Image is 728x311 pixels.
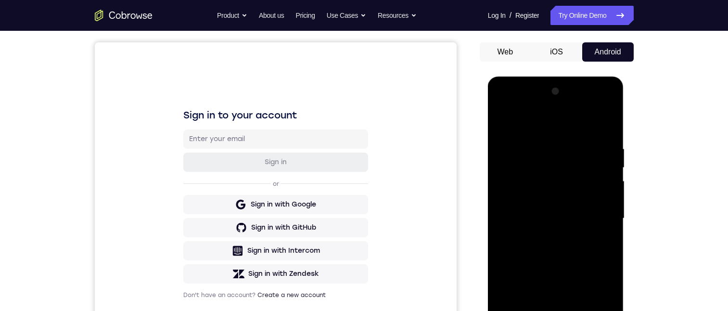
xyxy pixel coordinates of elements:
button: Web [480,42,531,62]
button: Android [582,42,634,62]
div: Sign in with GitHub [156,181,221,190]
button: Product [217,6,247,25]
div: Sign in with Zendesk [153,227,224,236]
button: Use Cases [327,6,366,25]
a: Pricing [295,6,315,25]
a: Register [515,6,539,25]
a: About us [259,6,284,25]
div: Sign in with Intercom [153,204,225,213]
p: Don't have an account? [89,249,273,257]
button: Sign in with Intercom [89,199,273,218]
button: Sign in with GitHub [89,176,273,195]
button: Sign in with Google [89,153,273,172]
a: Try Online Demo [550,6,633,25]
button: Resources [378,6,417,25]
a: Go to the home page [95,10,153,21]
a: Create a new account [163,249,231,256]
span: / [510,10,511,21]
button: Sign in with Zendesk [89,222,273,241]
div: Sign in with Google [156,157,221,167]
p: or [176,138,186,145]
a: Log In [488,6,506,25]
button: iOS [531,42,582,62]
